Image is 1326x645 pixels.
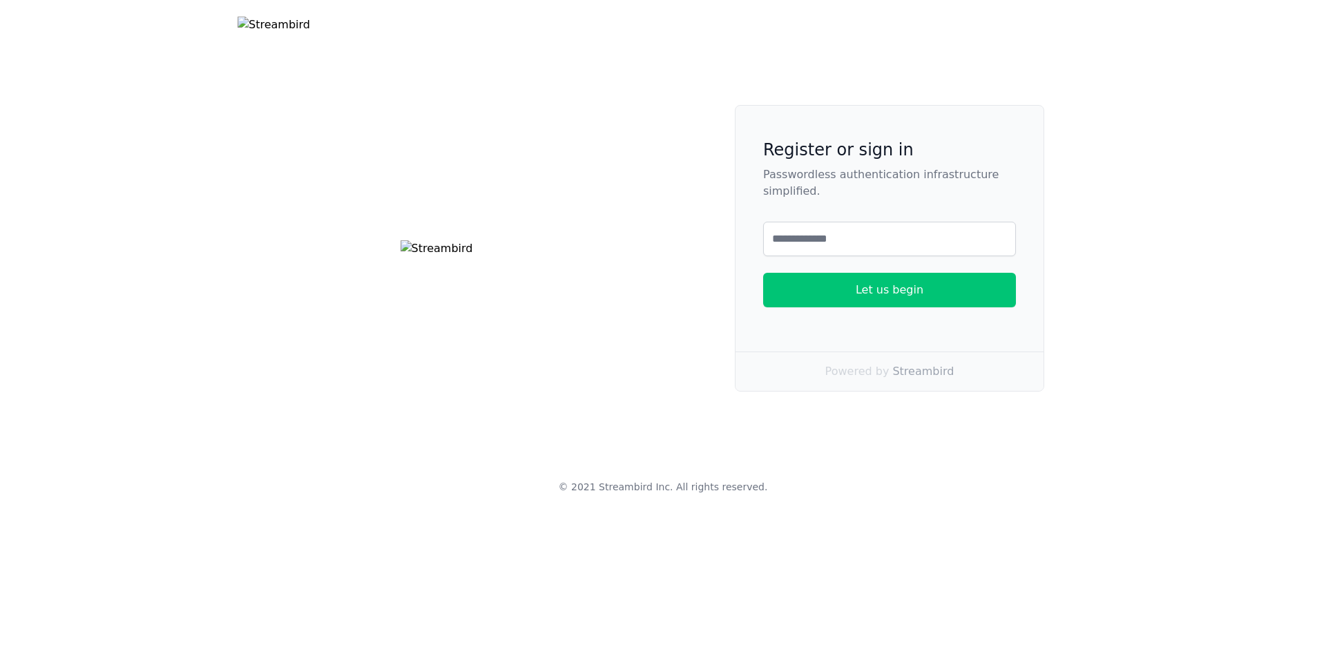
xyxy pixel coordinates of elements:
span: © 2021 Streambird Inc. [559,481,673,492]
img: Streambird [401,240,473,257]
div: Passwordless authentication infrastructure simplified. [763,166,1016,200]
div: Let us begin [856,282,923,298]
span: All rights reserved. [676,481,767,492]
h2: Register or sign in [763,139,1016,161]
span: Powered by [825,365,890,378]
nav: Global [221,17,1105,39]
button: Let us begin [763,273,1016,307]
span: Streambird [892,365,954,378]
img: Streambird [238,17,310,39]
